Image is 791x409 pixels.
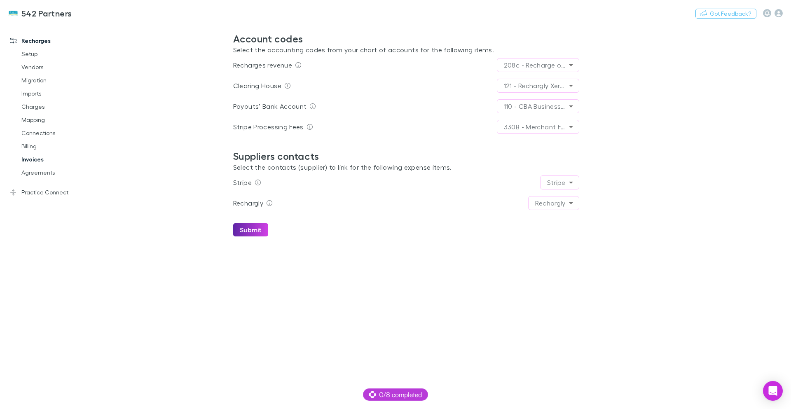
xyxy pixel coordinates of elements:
div: Rechargly [529,196,578,210]
p: Select the contacts (supplier) to link for the following expense items. [233,162,579,172]
a: Billing [13,140,111,153]
div: Stripe [541,176,579,189]
a: Connections [13,126,111,140]
p: Rechargly [233,198,263,208]
div: 110 - CBA Business Transaction Acct [497,100,579,113]
p: Stripe Processing Fees [233,122,304,132]
a: Practice Connect [2,186,111,199]
h3: 542 Partners [21,8,72,18]
p: Payouts’ Bank Account [233,101,307,111]
p: Recharges revenue [233,60,292,70]
p: Clearing House [233,81,281,91]
h2: Suppliers contacts [233,150,579,162]
div: 208c - Recharge of Other Subscriptions [497,58,579,72]
a: Imports [13,87,111,100]
a: Mapping [13,113,111,126]
h2: Account codes [233,33,579,45]
button: Got Feedback? [695,9,756,19]
p: Select the accounting codes from your chart of accounts for the following items. [233,45,579,55]
img: 542 Partners's Logo [8,8,18,18]
div: Open Intercom Messenger [763,381,783,401]
a: Recharges [2,34,111,47]
div: 121 - Rechargly Xero Account [497,79,579,92]
p: Stripe [233,178,252,187]
a: Vendors [13,61,111,74]
a: Agreements [13,166,111,179]
a: 542 Partners [3,3,77,23]
a: Invoices [13,153,111,166]
div: 330B - Merchant Fees [497,120,579,133]
button: Submit [233,223,268,236]
a: Setup [13,47,111,61]
a: Migration [13,74,111,87]
a: Charges [13,100,111,113]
